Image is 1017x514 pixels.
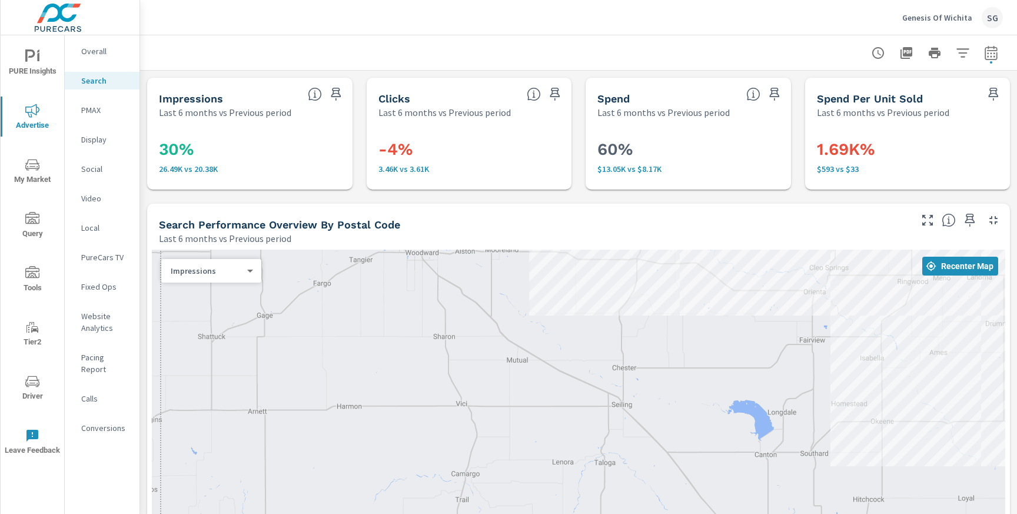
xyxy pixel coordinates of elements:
[81,134,130,145] p: Display
[4,374,61,403] span: Driver
[81,281,130,293] p: Fixed Ops
[4,429,61,457] span: Leave Feedback
[159,92,223,105] h5: Impressions
[159,231,291,246] p: Last 6 months vs Previous period
[4,320,61,349] span: Tier2
[4,158,61,187] span: My Market
[922,257,998,276] button: Recenter Map
[817,164,999,174] p: $593 vs $33
[171,266,242,276] p: Impressions
[65,42,139,60] div: Overall
[65,72,139,89] div: Search
[81,222,130,234] p: Local
[4,266,61,295] span: Tools
[942,213,956,227] span: Understand Search performance data by postal code. Individual postal codes can be selected and ex...
[597,92,630,105] h5: Spend
[527,87,541,101] span: The number of times an ad was clicked by a consumer.
[81,75,130,87] p: Search
[81,422,130,434] p: Conversions
[81,393,130,404] p: Calls
[895,41,918,65] button: "Export Report to PDF"
[923,41,946,65] button: Print Report
[902,12,972,23] p: Genesis Of Wichita
[81,310,130,334] p: Website Analytics
[65,131,139,148] div: Display
[159,140,341,160] h3: 30%
[817,140,999,160] h3: 1.69K%
[81,193,130,204] p: Video
[979,41,1003,65] button: Select Date Range
[159,218,400,231] h5: Search Performance Overview By Postal Code
[817,92,923,105] h5: Spend Per Unit Sold
[546,85,564,104] span: Save this to your personalized report
[960,211,979,230] span: Save this to your personalized report
[65,248,139,266] div: PureCars TV
[308,87,322,101] span: The number of times an ad was shown on your behalf.
[327,85,345,104] span: Save this to your personalized report
[927,261,993,271] span: Recenter Map
[4,49,61,78] span: PURE Insights
[817,105,949,120] p: Last 6 months vs Previous period
[65,390,139,407] div: Calls
[597,140,779,160] h3: 60%
[378,105,511,120] p: Last 6 months vs Previous period
[81,163,130,175] p: Social
[65,419,139,437] div: Conversions
[378,140,560,160] h3: -4%
[81,45,130,57] p: Overall
[65,219,139,237] div: Local
[159,164,341,174] p: 26,494 vs 20,378
[4,212,61,241] span: Query
[65,349,139,378] div: Pacing Report
[1,35,64,469] div: nav menu
[378,164,560,174] p: 3,455 vs 3,613
[161,266,252,277] div: Impressions
[765,85,784,104] span: Save this to your personalized report
[597,105,730,120] p: Last 6 months vs Previous period
[984,85,1003,104] span: Save this to your personalized report
[81,351,130,375] p: Pacing Report
[4,104,61,132] span: Advertise
[984,211,1003,230] button: Minimize Widget
[982,7,1003,28] div: SG
[65,307,139,337] div: Website Analytics
[746,87,760,101] span: The amount of money spent on advertising during the period.
[597,164,779,174] p: $13,047 vs $8,169
[65,101,139,119] div: PMAX
[65,190,139,207] div: Video
[951,41,975,65] button: Apply Filters
[81,104,130,116] p: PMAX
[918,211,937,230] button: Make Fullscreen
[378,92,410,105] h5: Clicks
[65,160,139,178] div: Social
[81,251,130,263] p: PureCars TV
[65,278,139,296] div: Fixed Ops
[159,105,291,120] p: Last 6 months vs Previous period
